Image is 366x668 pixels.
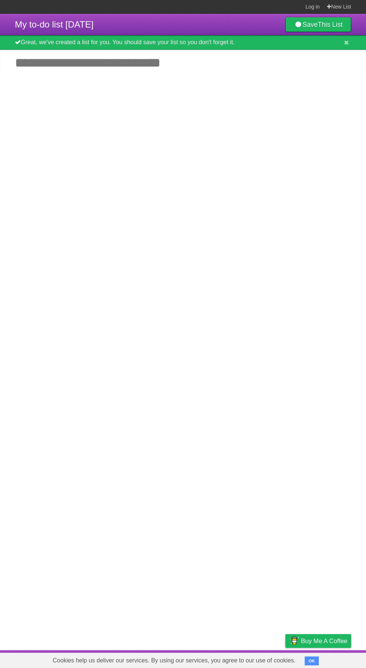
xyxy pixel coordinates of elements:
[289,635,299,647] img: Buy me a coffee
[318,21,343,28] b: This List
[301,635,347,648] span: Buy me a coffee
[187,652,202,666] a: About
[285,634,351,648] a: Buy me a coffee
[211,652,241,666] a: Developers
[304,652,351,666] a: Suggest a feature
[285,17,351,32] a: SaveThis List
[305,656,319,665] button: OK
[15,19,94,29] span: My to-do list [DATE]
[250,652,267,666] a: Terms
[45,653,303,668] span: Cookies help us deliver our services. By using our services, you agree to our use of cookies.
[276,652,295,666] a: Privacy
